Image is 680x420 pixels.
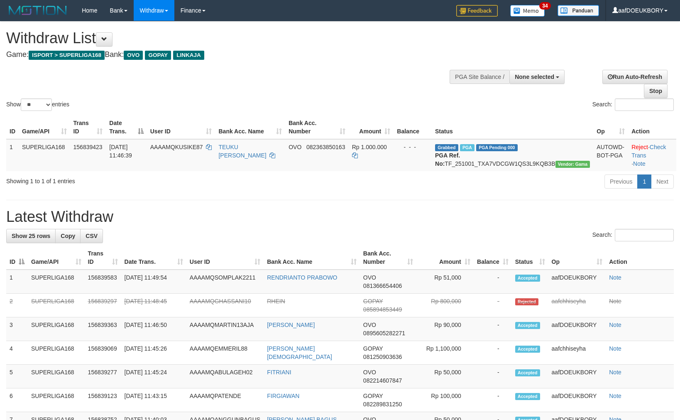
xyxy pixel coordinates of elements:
[416,270,473,294] td: Rp 51,000
[186,246,264,270] th: User ID: activate to sort column ascending
[609,322,621,328] a: Note
[267,322,315,328] a: [PERSON_NAME]
[360,246,417,270] th: Bank Acc. Number: activate to sort column ascending
[609,369,621,376] a: Note
[6,388,28,412] td: 6
[19,115,70,139] th: Game/API: activate to sort column ascending
[363,298,383,305] span: GOPAY
[109,144,132,159] span: [DATE] 11:46:39
[85,388,121,412] td: 156839123
[186,341,264,365] td: AAAAMQEMMERIL88
[106,115,147,139] th: Date Trans.: activate to sort column descending
[394,115,432,139] th: Balance
[558,5,599,16] img: panduan.png
[349,115,394,139] th: Amount: activate to sort column ascending
[6,51,445,59] h4: Game: Bank:
[615,229,674,241] input: Search:
[6,341,28,365] td: 4
[6,209,674,225] h1: Latest Withdraw
[86,233,98,239] span: CSV
[6,294,28,317] td: 2
[435,152,460,167] b: PGA Ref. No:
[548,341,606,365] td: aafchhiseyha
[548,270,606,294] td: aafDOEUKBORY
[363,377,402,384] span: Copy 082214607847 to clipboard
[592,229,674,241] label: Search:
[6,174,277,185] div: Showing 1 to 1 of 1 entries
[21,98,52,111] select: Showentries
[121,388,186,412] td: [DATE] 11:43:15
[628,139,676,171] td: · ·
[121,246,186,270] th: Date Trans.: activate to sort column ascending
[80,229,103,243] a: CSV
[593,139,628,171] td: AUTOWD-BOT-PGA
[6,229,56,243] a: Show 25 rows
[606,246,674,270] th: Action
[515,322,540,329] span: Accepted
[29,51,105,60] span: ISPORT > SUPERLIGA168
[474,341,512,365] td: -
[633,160,646,167] a: Note
[121,270,186,294] td: [DATE] 11:49:54
[631,144,666,159] a: Check Trans
[460,144,475,151] span: Marked by aafchhiseyha
[474,246,512,270] th: Balance: activate to sort column ascending
[476,144,518,151] span: PGA Pending
[474,270,512,294] td: -
[515,275,540,282] span: Accepted
[28,270,85,294] td: SUPERLIGA168
[509,70,565,84] button: None selected
[85,317,121,341] td: 156839363
[85,294,121,317] td: 156839297
[609,393,621,399] a: Note
[85,341,121,365] td: 156839069
[416,365,473,388] td: Rp 50,000
[6,270,28,294] td: 1
[548,365,606,388] td: aafDOEUKBORY
[435,144,458,151] span: Grabbed
[515,393,540,400] span: Accepted
[28,294,85,317] td: SUPERLIGA168
[512,246,548,270] th: Status: activate to sort column ascending
[363,306,402,313] span: Copy 085894853449 to clipboard
[592,98,674,111] label: Search:
[456,5,498,17] img: Feedback.jpg
[186,270,264,294] td: AAAAMQSOMPLAK2211
[267,274,337,281] a: RENDRIANTO PRABOWO
[6,365,28,388] td: 5
[474,388,512,412] td: -
[28,341,85,365] td: SUPERLIGA168
[548,246,606,270] th: Op: activate to sort column ascending
[397,143,428,151] div: - - -
[289,144,301,150] span: OVO
[121,317,186,341] td: [DATE] 11:46:50
[363,401,402,408] span: Copy 082289831250 to clipboard
[12,233,50,239] span: Show 25 rows
[28,365,85,388] td: SUPERLIGA168
[85,270,121,294] td: 156839583
[615,98,674,111] input: Search:
[6,115,19,139] th: ID
[306,144,345,150] span: Copy 082363850163 to clipboard
[450,70,509,84] div: PGA Site Balance /
[515,369,540,376] span: Accepted
[474,365,512,388] td: -
[539,2,550,10] span: 34
[363,354,402,360] span: Copy 081250903636 to clipboard
[352,144,387,150] span: Rp 1.000.000
[186,294,264,317] td: AAAAMQGHASSANI10
[121,341,186,365] td: [DATE] 11:45:26
[267,369,291,376] a: FITRIANI
[548,388,606,412] td: aafDOEUKBORY
[416,317,473,341] td: Rp 90,000
[6,98,69,111] label: Show entries
[548,294,606,317] td: aafchhiseyha
[186,388,264,412] td: AAAAMQPATENDE
[150,144,203,150] span: AAAAMQKUSIKE87
[651,174,674,189] a: Next
[628,115,676,139] th: Action
[602,70,668,84] a: Run Auto-Refresh
[609,345,621,352] a: Note
[510,5,545,17] img: Button%20Memo.svg
[6,317,28,341] td: 3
